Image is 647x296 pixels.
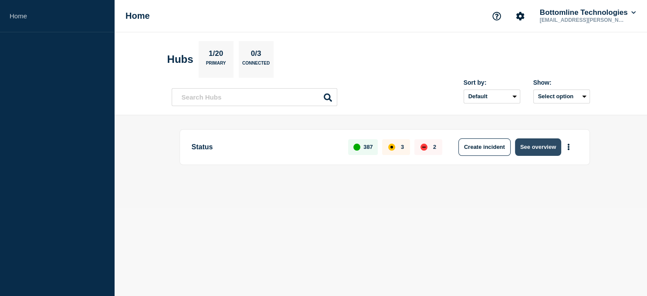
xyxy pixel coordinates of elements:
h2: Hubs [167,53,193,65]
button: More actions [563,139,574,155]
button: Account settings [511,7,529,25]
div: Sort by: [464,79,520,86]
p: 387 [363,144,373,150]
p: [EMAIL_ADDRESS][PERSON_NAME][DOMAIN_NAME] [538,17,629,23]
p: Connected [242,61,270,70]
div: down [420,144,427,151]
div: Show: [533,79,590,86]
button: Select option [533,89,590,103]
h1: Home [125,11,150,21]
p: 1/20 [205,49,226,61]
select: Sort by [464,89,520,103]
p: Primary [206,61,226,70]
p: 3 [401,144,404,150]
button: Create incident [458,138,511,156]
div: affected [388,144,395,151]
button: Support [488,7,506,25]
input: Search Hubs [172,88,337,106]
div: up [353,144,360,151]
p: 0/3 [247,49,264,61]
button: See overview [515,138,561,156]
p: 2 [433,144,436,150]
button: Bottomline Technologies [538,8,637,17]
p: Status [192,138,339,156]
